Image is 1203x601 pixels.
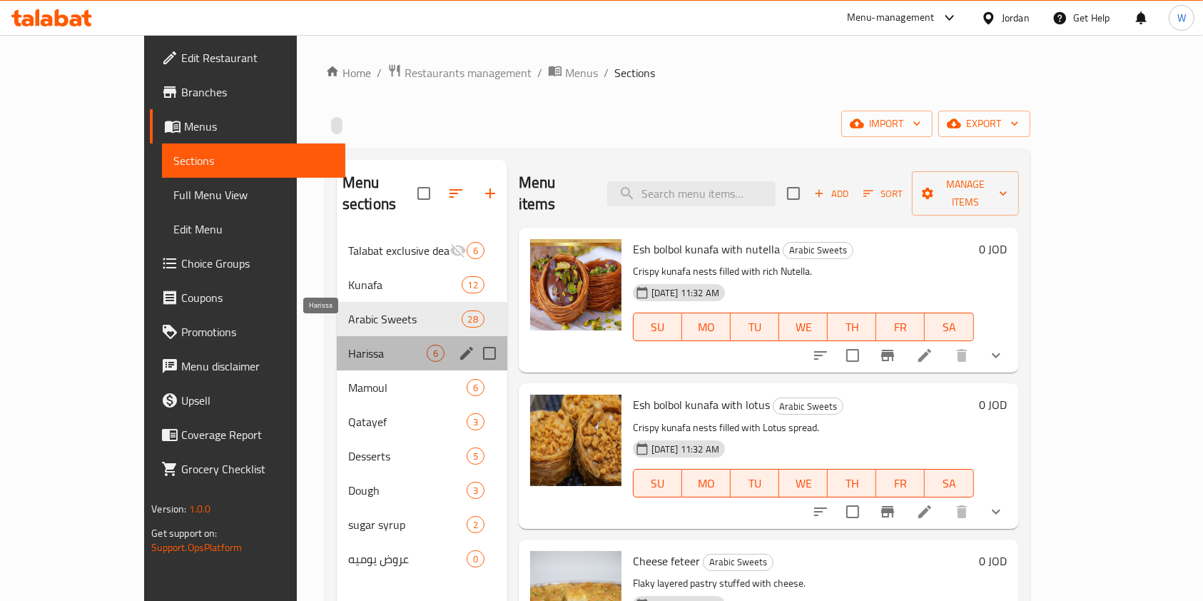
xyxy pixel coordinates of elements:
span: Arabic Sweets [348,310,462,328]
a: Menu disclaimer [150,349,345,383]
div: Dough3 [337,473,507,507]
a: Edit menu item [916,347,933,364]
button: TU [731,313,779,341]
span: SA [930,473,968,494]
button: delete [945,495,979,529]
span: MO [688,473,725,494]
span: WE [785,317,822,338]
svg: Show Choices [988,503,1005,520]
div: sugar syrup2 [337,507,507,542]
span: Esh bolbol kunafa with nutella [633,238,780,260]
button: WE [779,313,828,341]
a: Home [325,64,371,81]
div: Menu-management [847,9,935,26]
a: Branches [150,75,345,109]
a: Support.OpsPlatform [151,538,242,557]
span: Sort [863,186,903,202]
a: Edit Restaurant [150,41,345,75]
span: 0 [467,552,484,566]
a: Upsell [150,383,345,418]
span: Get support on: [151,524,217,542]
span: Qatayef [348,413,467,430]
span: Promotions [181,323,334,340]
div: items [467,379,484,396]
button: sort-choices [803,338,838,373]
button: MO [682,469,731,498]
span: Menus [184,118,334,135]
div: items [462,276,484,293]
span: Cheese feteer [633,550,700,572]
span: Mamoul [348,379,467,396]
span: FR [882,473,919,494]
button: Branch-specific-item [870,495,905,529]
button: SA [925,313,973,341]
span: Arabic Sweets [773,398,843,415]
span: Full Menu View [173,186,334,203]
a: Edit Menu [162,212,345,246]
nav: breadcrumb [325,64,1030,82]
span: [DATE] 11:32 AM [646,443,725,456]
span: Menus [565,64,598,81]
button: SA [925,469,973,498]
button: Sort [860,183,906,205]
a: Sections [162,143,345,178]
a: Menus [548,64,598,82]
span: Version: [151,500,186,518]
div: items [467,413,484,430]
span: 3 [467,484,484,498]
div: Arabic Sweets [703,554,773,571]
span: Kunafa [348,276,462,293]
button: TU [731,469,779,498]
span: عروض يوميه [348,550,467,567]
h6: 0 JOD [980,239,1007,259]
span: Sort items [854,183,912,205]
img: Esh bolbol kunafa with nutella [530,239,621,330]
svg: Show Choices [988,347,1005,364]
span: Edit Menu [173,221,334,238]
a: Promotions [150,315,345,349]
span: SU [639,473,676,494]
p: Crispy kunafa nests filled with rich Nutella. [633,263,974,281]
div: عروض يوميه0 [337,542,507,576]
span: 12 [462,278,484,292]
span: Upsell [181,392,334,409]
span: Menu disclaimer [181,358,334,375]
button: SU [633,313,682,341]
h6: 0 JOD [980,551,1007,571]
a: Edit menu item [916,503,933,520]
span: 1.0.0 [189,500,211,518]
button: FR [876,469,925,498]
span: sugar syrup [348,516,467,533]
button: Add [808,183,854,205]
div: items [467,550,484,567]
span: Choice Groups [181,255,334,272]
a: Restaurants management [387,64,532,82]
span: 6 [467,244,484,258]
li: / [604,64,609,81]
span: Select all sections [409,178,439,208]
span: Arabic Sweets [704,554,773,570]
span: W [1177,10,1186,26]
button: SU [633,469,682,498]
div: items [467,516,484,533]
div: Talabat exclusive deals [348,242,450,259]
span: FR [882,317,919,338]
span: 6 [467,381,484,395]
h2: Menu sections [342,172,417,215]
span: Coupons [181,289,334,306]
span: 3 [467,415,484,429]
a: Coverage Report [150,418,345,452]
span: Arabic Sweets [783,242,853,258]
div: Harissa6edit [337,336,507,370]
span: Add item [808,183,854,205]
span: Add [812,186,851,202]
div: items [467,482,484,499]
span: 2 [467,518,484,532]
span: Dough [348,482,467,499]
span: Select to update [838,340,868,370]
div: Arabic Sweets28 [337,302,507,336]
